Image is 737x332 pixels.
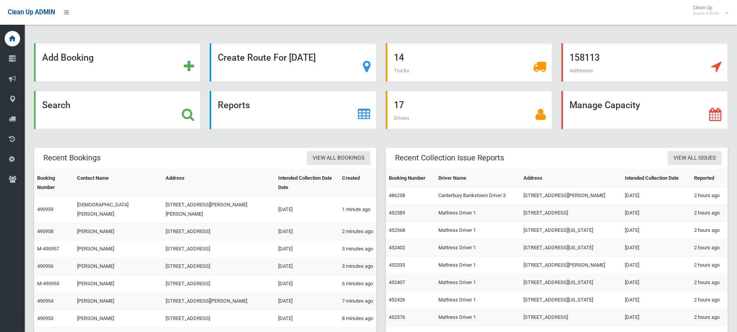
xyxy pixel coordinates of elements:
td: [STREET_ADDRESS] [162,275,275,293]
a: M-490955 [37,281,59,286]
td: 3 minutes ago [339,240,376,258]
td: [STREET_ADDRESS] [520,309,622,326]
td: 7 minutes ago [339,293,376,310]
td: 3 minutes ago [339,258,376,275]
td: [DATE] [622,274,691,291]
a: 490953 [37,315,53,321]
a: 158113 Addresses [561,43,728,82]
td: [STREET_ADDRESS][US_STATE] [520,239,622,257]
td: [DATE] [622,204,691,222]
a: View All Issues [668,151,722,165]
a: Reports [210,91,376,129]
td: Mattress Driver 1 [435,204,520,222]
td: [STREET_ADDRESS][PERSON_NAME][PERSON_NAME] [162,196,275,223]
td: [DATE] [622,309,691,326]
th: Booking Number [386,170,435,187]
td: [DEMOGRAPHIC_DATA][PERSON_NAME] [74,196,162,223]
td: [DATE] [622,222,691,239]
td: [DATE] [275,223,339,240]
td: [PERSON_NAME] [74,223,162,240]
span: Drivers [394,115,409,121]
td: 2 minutes ago [339,223,376,240]
a: 490958 [37,228,53,234]
a: M-490957 [37,246,59,252]
td: [DATE] [275,275,339,293]
th: Contact Name [74,170,162,196]
td: [STREET_ADDRESS] [162,258,275,275]
strong: Search [42,100,70,111]
strong: 14 [394,52,404,63]
a: 452368 [389,227,405,233]
span: Trucks [394,68,409,73]
th: Reported [691,170,728,187]
strong: Create Route For [DATE] [218,52,316,63]
td: 2 hours ago [691,222,728,239]
td: [DATE] [622,187,691,204]
th: Intended Collection Date [622,170,691,187]
td: 2 hours ago [691,257,728,274]
td: [STREET_ADDRESS][PERSON_NAME] [520,187,622,204]
a: 486258 [389,192,405,198]
th: Address [520,170,622,187]
td: [STREET_ADDRESS] [520,204,622,222]
td: [DATE] [622,291,691,309]
td: Mattress Driver 1 [435,222,520,239]
td: 2 hours ago [691,204,728,222]
a: 452376 [389,314,405,320]
span: Clean Up [689,5,727,16]
td: Mattress Driver 1 [435,239,520,257]
span: Addresses [569,68,593,73]
td: 1 minute ago [339,196,376,223]
th: Intended Collection Date Date [275,170,339,196]
th: Created [339,170,376,196]
td: 2 hours ago [691,274,728,291]
td: [STREET_ADDRESS][US_STATE] [520,274,622,291]
td: 2 hours ago [691,309,728,326]
td: [STREET_ADDRESS] [162,240,275,258]
td: 8 minutes ago [339,310,376,327]
a: 452389 [389,210,405,216]
a: Search [34,91,200,129]
th: Booking Number [34,170,74,196]
a: Add Booking [34,43,200,82]
td: Canterbury Bankstown Driver 3 [435,187,520,204]
span: Clean Up ADMIN [8,9,55,16]
td: [STREET_ADDRESS][US_STATE] [520,291,622,309]
a: 490954 [37,298,53,304]
td: [STREET_ADDRESS][US_STATE] [520,222,622,239]
td: [PERSON_NAME] [74,293,162,310]
a: 452426 [389,297,405,303]
td: Mattress Driver 1 [435,274,520,291]
th: Driver Name [435,170,520,187]
a: 490959 [37,206,53,212]
small: Super Admin [693,10,720,16]
td: 2 hours ago [691,187,728,204]
td: [DATE] [275,240,339,258]
td: [DATE] [275,310,339,327]
td: [PERSON_NAME] [74,275,162,293]
td: 2 hours ago [691,239,728,257]
a: Manage Capacity [561,91,728,129]
td: [PERSON_NAME] [74,310,162,327]
a: 452407 [389,279,405,285]
a: 17 Drivers [386,91,552,129]
a: 490956 [37,263,53,269]
th: Address [162,170,275,196]
td: [PERSON_NAME] [74,258,162,275]
td: [DATE] [622,239,691,257]
td: Mattress Driver 1 [435,309,520,326]
td: [DATE] [622,257,691,274]
strong: Add Booking [42,52,94,63]
td: 6 minutes ago [339,275,376,293]
td: [STREET_ADDRESS][PERSON_NAME] [162,293,275,310]
td: Mattress Driver 1 [435,291,520,309]
strong: Manage Capacity [569,100,640,111]
a: 452335 [389,262,405,268]
strong: Reports [218,100,250,111]
td: [DATE] [275,258,339,275]
strong: 17 [394,100,404,111]
td: [STREET_ADDRESS] [162,310,275,327]
td: Mattress Driver 1 [435,257,520,274]
a: View All Bookings [307,151,370,165]
a: Create Route For [DATE] [210,43,376,82]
